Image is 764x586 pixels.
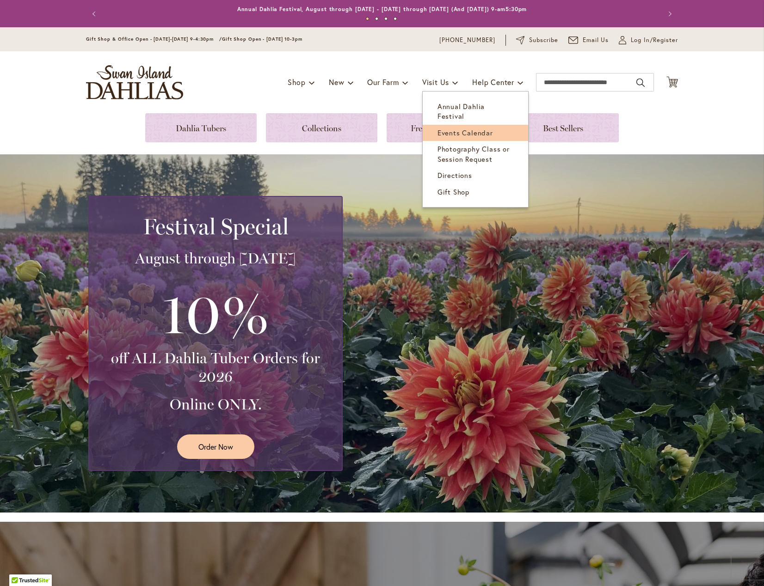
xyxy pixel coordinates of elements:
[422,77,449,87] span: Visit Us
[437,102,485,121] span: Annual Dahlia Festival
[237,6,527,12] a: Annual Dahlia Festival, August through [DATE] - [DATE] through [DATE] (And [DATE]) 9-am5:30pm
[198,441,233,452] span: Order Now
[583,36,609,45] span: Email Us
[86,36,222,42] span: Gift Shop & Office Open - [DATE]-[DATE] 9-4:30pm /
[439,36,495,45] a: [PHONE_NUMBER]
[437,171,472,180] span: Directions
[375,17,378,20] button: 2 of 4
[394,17,397,20] button: 4 of 4
[86,5,105,23] button: Previous
[437,144,510,163] span: Photography Class or Session Request
[384,17,388,20] button: 3 of 4
[329,77,344,87] span: New
[437,128,493,137] span: Events Calendar
[366,17,369,20] button: 1 of 4
[222,36,302,42] span: Gift Shop Open - [DATE] 10-3pm
[568,36,609,45] a: Email Us
[472,77,514,87] span: Help Center
[529,36,558,45] span: Subscribe
[100,395,331,414] h3: Online ONLY.
[100,249,331,268] h3: August through [DATE]
[437,187,469,196] span: Gift Shop
[100,214,331,239] h2: Festival Special
[516,36,558,45] a: Subscribe
[619,36,678,45] a: Log In/Register
[367,77,399,87] span: Our Farm
[631,36,678,45] span: Log In/Register
[288,77,306,87] span: Shop
[177,434,254,459] a: Order Now
[100,277,331,349] h3: 10%
[86,65,183,99] a: store logo
[659,5,678,23] button: Next
[100,349,331,386] h3: off ALL Dahlia Tuber Orders for 2026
